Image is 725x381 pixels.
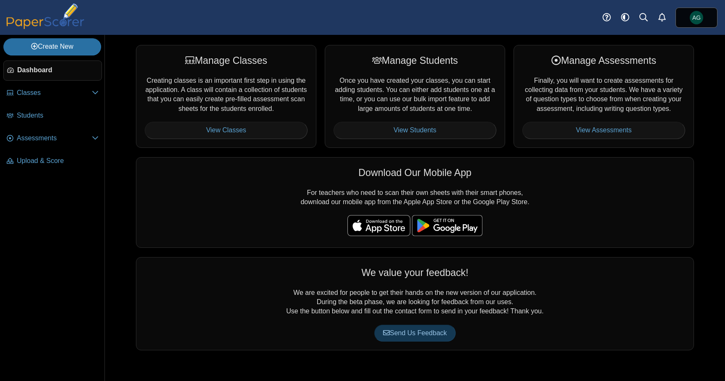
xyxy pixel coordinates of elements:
div: Manage Students [334,54,496,67]
div: We are excited for people to get their hands on the new version of our application. During the be... [136,257,694,350]
div: We value your feedback! [145,266,685,279]
div: Once you have created your classes, you can start adding students. You can either add students on... [325,45,505,147]
a: Upload & Score [3,151,102,171]
a: Send Us Feedback [374,325,456,342]
span: Students [17,111,99,120]
span: Assessments [17,134,92,143]
span: Asena Goren [692,15,701,21]
a: Classes [3,83,102,103]
div: Creating classes is an important first step in using the application. A class will contain a coll... [136,45,316,147]
a: Create New [3,38,101,55]
div: Manage Classes [145,54,308,67]
div: Finally, you will want to create assessments for collecting data from your students. We have a va... [514,45,694,147]
img: google-play-badge.png [412,215,482,236]
a: PaperScorer [3,23,87,30]
div: Manage Assessments [522,54,685,67]
a: Asena Goren [675,8,717,28]
a: Students [3,106,102,126]
a: View Assessments [522,122,685,139]
div: Download Our Mobile App [145,166,685,179]
img: apple-store-badge.svg [347,215,410,236]
a: Dashboard [3,60,102,81]
a: View Classes [145,122,308,139]
span: Dashboard [17,66,98,75]
span: Upload & Score [17,156,99,166]
img: PaperScorer [3,3,87,29]
div: For teachers who need to scan their own sheets with their smart phones, download our mobile app f... [136,157,694,248]
span: Classes [17,88,92,97]
span: Asena Goren [690,11,703,24]
a: View Students [334,122,496,139]
a: Assessments [3,129,102,149]
span: Send Us Feedback [383,329,447,336]
a: Alerts [653,8,671,27]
